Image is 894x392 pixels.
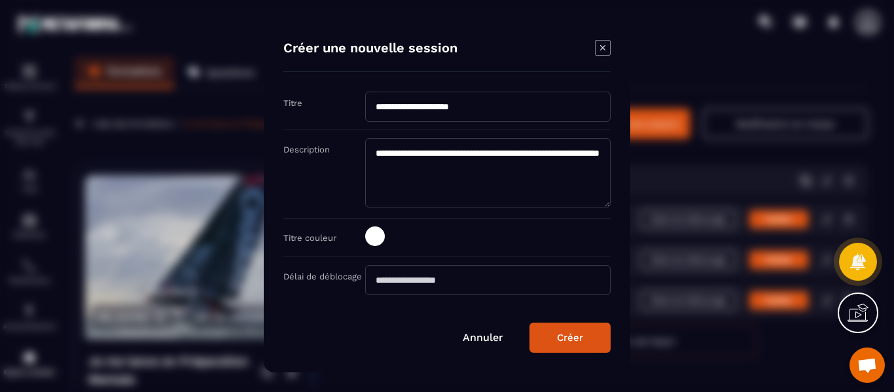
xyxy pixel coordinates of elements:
[283,145,330,154] label: Description
[463,331,503,344] a: Annuler
[283,233,336,243] label: Titre couleur
[529,323,611,353] button: Créer
[283,98,302,108] label: Titre
[283,40,457,58] h4: Créer une nouvelle session
[557,332,583,344] div: Créer
[283,272,362,281] label: Délai de déblocage
[849,347,885,383] div: Ouvrir le chat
